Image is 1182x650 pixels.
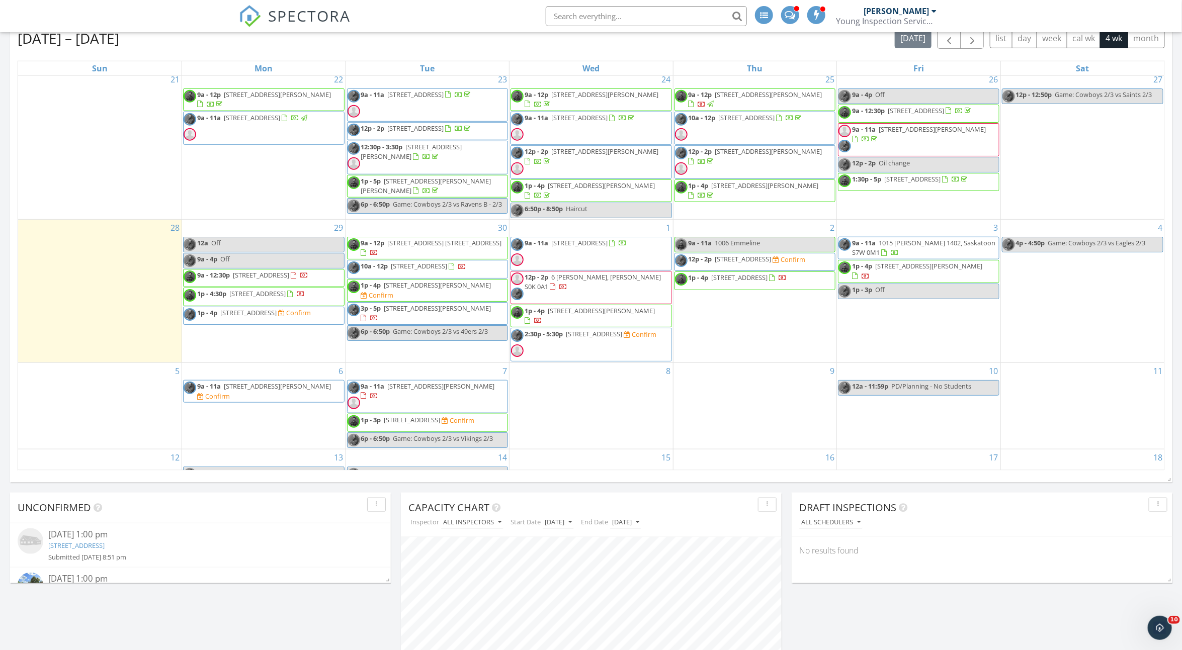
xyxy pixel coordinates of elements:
[838,90,851,103] img: brendan.jpg
[347,260,509,278] a: 10a - 12p [STREET_ADDRESS]
[168,71,182,87] a: Go to September 21, 2025
[888,106,944,115] span: [STREET_ADDRESS]
[938,28,961,49] button: Previous
[197,270,308,280] a: 9a - 12:30p [STREET_ADDRESS]
[197,308,278,317] a: 1p - 4p [STREET_ADDRESS]
[852,238,876,247] span: 9a - 11a
[838,123,999,156] a: 9a - 11a [STREET_ADDRESS][PERSON_NAME]
[525,147,548,156] span: 12p - 2p
[361,434,390,443] span: 6p - 6:50p
[511,288,524,300] img: brendan.jpg
[689,254,712,263] span: 12p - 2p
[18,220,182,362] td: Go to September 28, 2025
[715,147,822,156] span: [STREET_ADDRESS][PERSON_NAME]
[875,90,885,99] span: Off
[525,204,563,213] span: 6:50p - 8:50p
[361,291,394,300] a: Confirm
[197,289,305,298] a: 1p - 4:30p [STREET_ADDRESS]
[660,71,673,87] a: Go to September 24, 2025
[348,105,360,118] img: default-user-f0147aede5fd5fa78ca7ade42f37bd4542148d508eef1c3d3ea960f66861d68b.jpg
[823,71,836,87] a: Go to September 25, 2025
[525,329,563,338] span: 2:30p - 5:30p
[388,124,444,133] span: [STREET_ADDRESS]
[837,71,1001,220] td: Go to September 26, 2025
[674,271,836,290] a: 1p - 4p [STREET_ADDRESS]
[168,220,182,236] a: Go to September 28, 2025
[689,147,712,156] span: 12p - 2p
[511,90,524,103] img: sean.jpg
[525,90,548,99] span: 9a - 12p
[197,392,230,401] a: Confirm
[674,112,836,145] a: 10a - 12p [STREET_ADDRESS]
[1016,238,1045,247] span: 4p - 4:50p
[852,261,982,280] a: 1p - 4p [STREET_ADDRESS][PERSON_NAME]
[361,261,467,270] a: 10a - 12p [STREET_ADDRESS]
[852,174,881,183] span: 1:30p - 5p
[361,304,381,313] span: 3p - 5p
[348,327,360,339] img: brendan.jpg
[348,90,360,103] img: brendan.jpg
[551,147,658,156] span: [STREET_ADDRESS][PERSON_NAME]
[781,255,806,263] div: Confirm
[712,273,768,282] span: [STREET_ADDRESS]
[580,61,602,75] a: Wednesday
[184,128,196,141] img: default-user-f0147aede5fd5fa78ca7ade42f37bd4542148d508eef1c3d3ea960f66861d68b.jpg
[1151,71,1164,87] a: Go to September 27, 2025
[566,329,622,338] span: [STREET_ADDRESS]
[384,281,491,290] span: [STREET_ADDRESS][PERSON_NAME]
[675,113,688,126] img: brendan.jpg
[361,124,385,133] span: 12p - 2p
[361,304,491,322] a: 3p - 5p [STREET_ADDRESS][PERSON_NAME]
[348,281,360,293] img: sean.jpg
[715,254,772,263] span: [STREET_ADDRESS]
[197,270,230,280] span: 9a - 12:30p
[224,90,331,99] span: [STREET_ADDRESS][PERSON_NAME]
[525,113,548,122] span: 9a - 11a
[828,220,836,236] a: Go to October 2, 2025
[183,380,345,403] a: 9a - 11a [STREET_ADDRESS][PERSON_NAME] Confirm
[511,128,524,141] img: default-user-f0147aede5fd5fa78ca7ade42f37bd4542148d508eef1c3d3ea960f66861d68b.jpg
[183,307,345,325] a: 1p - 4p [STREET_ADDRESS] Confirm
[197,382,331,391] a: 9a - 11a [STREET_ADDRESS][PERSON_NAME]
[384,415,441,424] span: [STREET_ADDRESS]
[875,261,982,270] span: [STREET_ADDRESS][PERSON_NAME]
[184,254,196,267] img: brendan.jpg
[18,71,182,220] td: Go to September 21, 2025
[1000,362,1164,449] td: Go to October 11, 2025
[183,112,345,145] a: 9a - 11a [STREET_ADDRESS]
[673,362,837,449] td: Go to October 9, 2025
[252,61,275,75] a: Monday
[838,261,851,274] img: sean.jpg
[632,330,656,338] div: Confirm
[838,174,851,187] img: sean.jpg
[393,200,502,209] span: Game: Cowboys 2/3 vs Ravens B - 2/3
[450,416,475,424] div: Confirm
[388,90,444,99] span: [STREET_ADDRESS]
[961,28,984,49] button: Next
[348,124,360,136] img: brendan.jpg
[197,90,331,109] a: 9a - 12p [STREET_ADDRESS][PERSON_NAME]
[689,254,773,263] a: 12p - 2p [STREET_ADDRESS]
[361,90,473,99] a: 9a - 11a [STREET_ADDRESS]
[675,238,688,251] img: sean.jpg
[239,14,351,35] a: SPECTORA
[348,415,360,428] img: sean.jpg
[348,142,360,155] img: brendan.jpg
[1012,29,1037,48] button: day
[511,113,524,126] img: brendan.jpg
[511,305,672,327] a: 1p - 4p [STREET_ADDRESS][PERSON_NAME]
[348,157,360,170] img: default-user-f0147aede5fd5fa78ca7ade42f37bd4542148d508eef1c3d3ea960f66861d68b.jpg
[224,382,331,391] span: [STREET_ADDRESS][PERSON_NAME]
[361,327,390,336] span: 6p - 6:50p
[891,382,971,391] span: PD/Planning - No Students
[184,270,196,283] img: sean.jpg
[525,181,655,200] a: 1p - 4p [STREET_ADDRESS][PERSON_NAME]
[347,380,509,413] a: 9a - 11a [STREET_ADDRESS][PERSON_NAME]
[548,181,655,190] span: [STREET_ADDRESS][PERSON_NAME]
[1151,363,1164,379] a: Go to October 11, 2025
[511,112,672,145] a: 9a - 11a [STREET_ADDRESS]
[675,254,688,267] img: brendan.jpg
[884,174,941,183] span: [STREET_ADDRESS]
[347,414,509,432] a: 1p - 3p [STREET_ADDRESS] Confirm
[525,306,655,325] a: 1p - 4p [STREET_ADDRESS][PERSON_NAME]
